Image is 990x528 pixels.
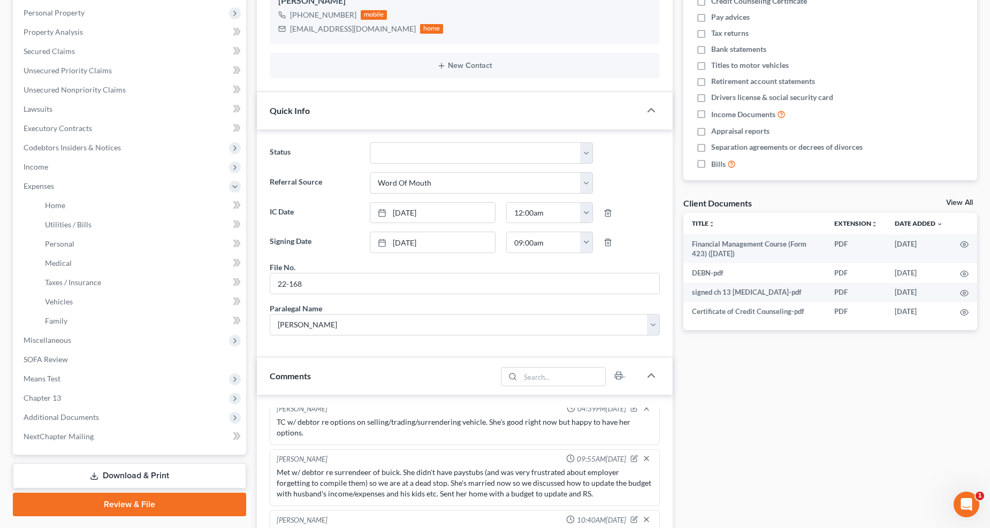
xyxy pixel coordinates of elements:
span: Retirement account statements [711,76,815,87]
span: Quick Info [270,105,310,116]
div: [PERSON_NAME] [277,454,328,465]
span: 1 [976,492,984,500]
span: Income [24,162,48,171]
a: NextChapter Mailing [15,427,246,446]
span: Bills [711,159,726,170]
label: Signing Date [264,232,364,253]
span: 09:55AM[DATE] [577,454,626,464]
span: NextChapter Mailing [24,432,94,441]
div: [PHONE_NUMBER] [290,10,356,20]
td: [DATE] [886,263,951,282]
td: [DATE] [886,234,951,264]
span: Utilities / Bills [45,220,92,229]
span: Income Documents [711,109,775,120]
a: Executory Contracts [15,119,246,138]
td: Financial Management Course (Form 423) ([DATE]) [683,234,826,264]
span: Comments [270,371,311,381]
span: Tax returns [711,28,749,39]
span: Taxes / Insurance [45,278,101,287]
td: PDF [826,234,886,264]
label: Referral Source [264,172,364,194]
span: Vehicles [45,297,73,306]
span: 04:39PM[DATE] [577,404,626,414]
a: [DATE] [370,232,495,252]
td: [DATE] [886,302,951,322]
a: Property Analysis [15,22,246,42]
a: View All [946,199,973,206]
span: Medical [45,258,72,267]
a: Family [36,311,246,331]
td: DEBN-pdf [683,263,826,282]
a: [DATE] [370,203,495,223]
i: expand_more [936,221,943,227]
td: [DATE] [886,283,951,302]
a: Titleunfold_more [692,219,715,227]
a: SOFA Review [15,350,246,369]
button: New Contact [278,62,651,70]
i: unfold_more [709,221,715,227]
div: TC w/ debtor re options on selling/trading/surrendering vehicle. She's good right now but happy t... [277,417,653,438]
a: Utilities / Bills [36,215,246,234]
span: Pay advices [711,12,750,22]
a: Date Added expand_more [895,219,943,227]
td: PDF [826,263,886,282]
a: Home [36,196,246,215]
span: Codebtors Insiders & Notices [24,143,121,152]
span: Executory Contracts [24,124,92,133]
span: Titles to motor vehicles [711,60,789,71]
span: Chapter 13 [24,393,61,402]
div: Client Documents [683,197,752,209]
div: [PERSON_NAME] [277,515,328,526]
i: unfold_more [871,221,878,227]
span: Property Analysis [24,27,83,36]
a: Download & Print [13,463,246,488]
td: signed ch 13 [MEDICAL_DATA]-pdf [683,283,826,302]
span: Appraisal reports [711,126,770,136]
span: Means Test [24,374,60,383]
span: Secured Claims [24,47,75,56]
label: IC Date [264,202,364,224]
span: Bank statements [711,44,766,55]
div: mobile [361,10,387,20]
a: Medical [36,254,246,273]
span: Family [45,316,67,325]
a: Extensionunfold_more [834,219,878,227]
iframe: Intercom live chat [954,492,979,517]
span: Additional Documents [24,412,99,422]
span: Miscellaneous [24,335,71,345]
label: Status [264,142,364,164]
span: Separation agreements or decrees of divorces [711,142,863,152]
span: Personal Property [24,8,85,17]
span: Unsecured Nonpriority Claims [24,85,126,94]
span: Personal [45,239,74,248]
a: Unsecured Nonpriority Claims [15,80,246,100]
a: Unsecured Priority Claims [15,61,246,80]
input: Search... [520,368,605,386]
td: PDF [826,302,886,322]
span: Home [45,201,65,210]
div: [EMAIL_ADDRESS][DOMAIN_NAME] [290,24,416,34]
a: Taxes / Insurance [36,273,246,292]
input: -- : -- [507,203,581,223]
a: Vehicles [36,292,246,311]
div: Met w/ debtor re surrendeer of buick. She didn't have paystubs (and was very frustrated about emp... [277,467,653,499]
span: SOFA Review [24,355,68,364]
div: Paralegal Name [270,303,322,314]
td: Certificate of Credit Counseling-pdf [683,302,826,322]
span: Unsecured Priority Claims [24,66,112,75]
a: Secured Claims [15,42,246,61]
span: Lawsuits [24,104,52,113]
input: -- [270,273,659,294]
input: -- : -- [507,232,581,252]
a: Review & File [13,493,246,516]
span: Drivers license & social security card [711,92,833,103]
span: Expenses [24,181,54,190]
div: [PERSON_NAME] [277,404,328,415]
span: 10:40AM[DATE] [577,515,626,525]
a: Personal [36,234,246,254]
td: PDF [826,283,886,302]
a: Lawsuits [15,100,246,119]
div: home [420,24,444,34]
div: File No. [270,262,295,273]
